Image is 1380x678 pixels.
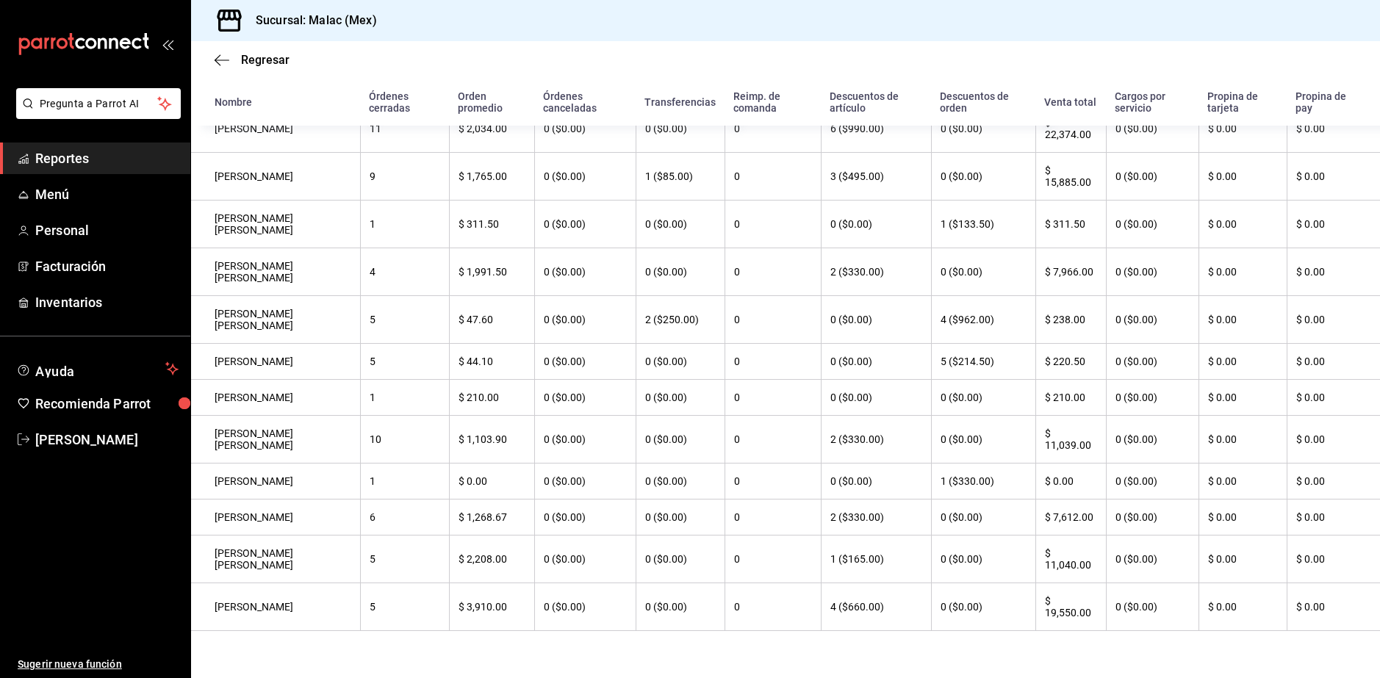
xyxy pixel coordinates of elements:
th: 0 ($0.00) [534,296,636,344]
th: [PERSON_NAME] [PERSON_NAME] [191,248,360,296]
th: $ 0.00 [1287,201,1380,248]
th: $ 220.50 [1035,344,1106,380]
th: 0 ($0.00) [1106,248,1198,296]
th: 0 ($0.00) [534,583,636,631]
th: 0 ($0.00) [534,344,636,380]
th: 0 ($0.00) [636,344,725,380]
th: $ 238.00 [1035,296,1106,344]
th: $ 0.00 [1287,464,1380,500]
th: 0 ($0.00) [931,416,1035,464]
th: Descuentos de artículo [821,79,931,126]
th: $ 210.00 [449,380,533,416]
th: $ 1,268.67 [449,500,533,535]
th: $ 0.00 [1198,105,1287,153]
th: Órdenes canceladas [534,79,636,126]
th: $ 0.00 [1287,153,1380,201]
span: Sugerir nueva función [18,657,179,672]
th: $ 11,039.00 [1035,416,1106,464]
th: $ 1,765.00 [449,153,533,201]
th: 0 ($0.00) [1106,500,1198,535]
button: Regresar [215,53,290,67]
th: $ 0.00 [1198,464,1287,500]
th: 9 [360,153,449,201]
th: $ 0.00 [1287,296,1380,344]
th: Cargos por servicio [1106,79,1198,126]
th: [PERSON_NAME] [PERSON_NAME] [191,416,360,464]
th: $ 0.00 [1287,535,1380,583]
th: 0 ($0.00) [1106,583,1198,631]
th: $ 0.00 [1198,344,1287,380]
th: 0 [725,583,821,631]
th: 0 ($0.00) [931,105,1035,153]
th: 5 [360,344,449,380]
th: $ 3,910.00 [449,583,533,631]
span: Ayuda [35,360,159,378]
h3: Sucursal: Malac (Mex) [244,12,377,29]
th: 5 [360,535,449,583]
th: 0 ($0.00) [1106,380,1198,416]
th: 0 ($0.00) [636,500,725,535]
button: open_drawer_menu [162,38,173,50]
th: 0 ($0.00) [821,344,931,380]
span: Reportes [35,148,179,168]
th: 0 ($0.00) [534,500,636,535]
th: $ 19,550.00 [1035,583,1106,631]
th: 0 ($0.00) [1106,416,1198,464]
th: 0 [725,535,821,583]
th: 10 [360,416,449,464]
th: 0 ($0.00) [534,380,636,416]
th: 0 [725,416,821,464]
th: $ 0.00 [1198,500,1287,535]
th: 4 ($660.00) [821,583,931,631]
button: Pregunta a Parrot AI [16,88,181,119]
th: $ 0.00 [1198,535,1287,583]
th: [PERSON_NAME] [PERSON_NAME] [191,535,360,583]
th: 6 ($990.00) [821,105,931,153]
th: 0 ($0.00) [931,248,1035,296]
th: $ 0.00 [1198,296,1287,344]
a: Pregunta a Parrot AI [10,107,181,122]
th: 1 [360,201,449,248]
th: $ 11,040.00 [1035,535,1106,583]
th: Reimp. de comanda [725,79,821,126]
span: Personal [35,220,179,240]
th: 0 ($0.00) [1106,296,1198,344]
th: $ 1,991.50 [449,248,533,296]
th: Transferencias [636,79,725,126]
th: 0 ($0.00) [931,380,1035,416]
th: Nombre [191,79,360,126]
th: $ 0.00 [1198,380,1287,416]
th: [PERSON_NAME] [191,500,360,535]
th: $ 15,885.00 [1035,153,1106,201]
th: 1 [360,464,449,500]
th: 4 ($962.00) [931,296,1035,344]
th: 1 [360,380,449,416]
th: 0 ($0.00) [821,296,931,344]
th: 0 [725,500,821,535]
th: 0 ($0.00) [821,380,931,416]
th: Descuentos de orden [931,79,1035,126]
th: 0 ($0.00) [636,201,725,248]
th: 0 ($0.00) [534,535,636,583]
th: $ 0.00 [449,464,533,500]
th: $ 0.00 [1287,416,1380,464]
th: 0 ($0.00) [534,201,636,248]
th: 3 ($495.00) [821,153,931,201]
th: 0 ($0.00) [636,380,725,416]
th: [PERSON_NAME] [191,105,360,153]
th: [PERSON_NAME] [PERSON_NAME] [191,296,360,344]
th: 0 [725,380,821,416]
th: $ 0.00 [1198,248,1287,296]
th: 0 ($0.00) [534,464,636,500]
th: Orden promedio [449,79,533,126]
th: 0 [725,248,821,296]
th: 0 ($0.00) [1106,153,1198,201]
th: $ 2,208.00 [449,535,533,583]
th: $ 0.00 [1035,464,1106,500]
th: 2 ($330.00) [821,416,931,464]
th: 0 ($0.00) [636,105,725,153]
th: 0 ($0.00) [1106,201,1198,248]
th: 5 ($214.50) [931,344,1035,380]
th: 0 ($0.00) [534,153,636,201]
th: 5 [360,296,449,344]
